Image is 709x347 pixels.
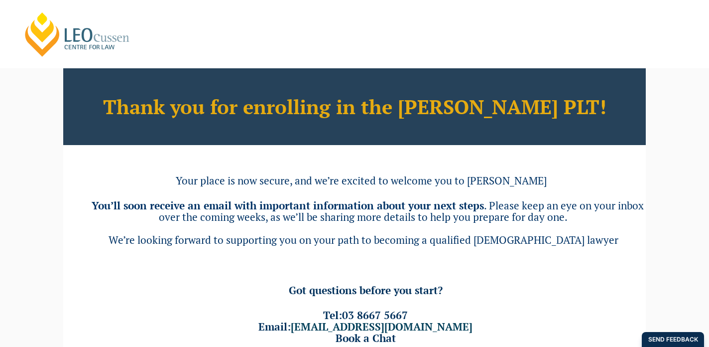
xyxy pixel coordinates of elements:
a: [EMAIL_ADDRESS][DOMAIN_NAME] [291,320,473,334]
span: Tel: [323,308,408,322]
span: We’re looking forward to supporting you on your path to becoming a qualified [DEMOGRAPHIC_DATA] l... [109,233,618,247]
span: Got questions before you start? [289,283,443,297]
span: . Please keep an eye on your inbox over the coming weeks, as we’ll be sharing more details to hel... [159,198,644,224]
a: 03 8667 5667 [342,308,408,322]
a: [PERSON_NAME] Centre for Law [22,11,132,58]
b: You’ll soon receive an email with important information about your next steps [92,198,484,212]
iframe: LiveChat chat widget [642,280,684,322]
a: Book a Chat [336,331,396,345]
span: Email: [258,320,473,334]
span: Your place is now secure, and we’re excited to welcome you to [PERSON_NAME] [176,173,547,187]
b: Thank you for enrolling in the [PERSON_NAME] PLT! [103,93,606,120]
